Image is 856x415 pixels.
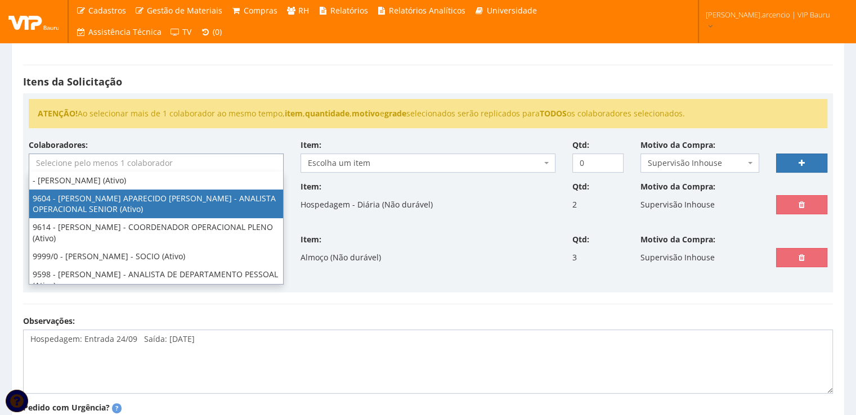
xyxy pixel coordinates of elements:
[640,195,715,214] p: Supervisão Inhouse
[384,108,406,119] strong: grade
[29,247,283,265] li: 9999/0 - [PERSON_NAME] - SOCIO (Ativo)
[352,108,380,119] strong: motivo
[301,234,321,245] label: Item:
[71,21,166,43] a: Assistência Técnica
[640,234,715,245] label: Motivo da Compra:
[640,181,715,192] label: Motivo da Compra:
[115,404,118,412] strong: ?
[88,26,162,37] span: Assistência Técnica
[330,5,368,16] span: Relatórios
[112,403,122,413] span: Pedidos marcados como urgentes serão destacados com uma tarja vermelha e terão seu motivo de urgê...
[308,157,541,169] span: Escolha um item
[29,190,283,219] li: 9604 - [PERSON_NAME] APARECIDO [PERSON_NAME] - ANALISTA OPERACIONAL SENIOR (Ativo)
[38,108,818,119] li: Ao selecionar mais de 1 colaborador ao mesmo tempo, , , e selecionados serão replicados para os c...
[640,139,715,151] label: Motivo da Compra:
[166,21,196,43] a: TV
[182,26,191,37] span: TV
[29,265,283,295] li: 9598 - [PERSON_NAME] - ANALISTA DE DEPARTAMENTO PESSOAL (Ativo)
[572,195,577,214] p: 2
[572,139,589,151] label: Qtd:
[244,5,277,16] span: Compras
[23,75,122,88] strong: Itens da Solicitação
[640,248,715,267] p: Supervisão Inhouse
[29,172,283,190] li: - [PERSON_NAME] (Ativo)
[487,5,537,16] span: Universidade
[38,108,78,119] strong: ATENÇÃO!
[301,154,555,173] span: Escolha um item
[298,5,309,16] span: RH
[285,108,303,119] strong: item
[572,248,577,267] p: 3
[23,402,110,413] label: Pedido com Urgência?
[305,108,349,119] strong: quantidade
[196,21,226,43] a: (0)
[23,315,75,327] label: Observações:
[648,157,746,169] span: Supervisão Inhouse
[8,13,59,30] img: logo
[29,154,283,172] input: Selecione pelo menos 1 colaborador
[88,5,126,16] span: Cadastros
[572,181,589,192] label: Qtd:
[540,108,567,119] strong: TODOS
[706,9,830,20] span: [PERSON_NAME].arcencio | VIP Bauru
[301,248,381,267] p: Almoço (Não durável)
[301,181,321,192] label: Item:
[29,139,88,151] label: Colaboradores:
[301,195,433,214] p: Hospedagem - Diária (Não durável)
[147,5,222,16] span: Gestão de Materiais
[572,234,589,245] label: Qtd:
[640,154,760,173] span: Supervisão Inhouse
[389,5,465,16] span: Relatórios Analíticos
[213,26,222,37] span: (0)
[29,218,283,247] li: 9614 - [PERSON_NAME] - COORDENADOR OPERACIONAL PLENO (Ativo)
[301,139,321,151] label: Item:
